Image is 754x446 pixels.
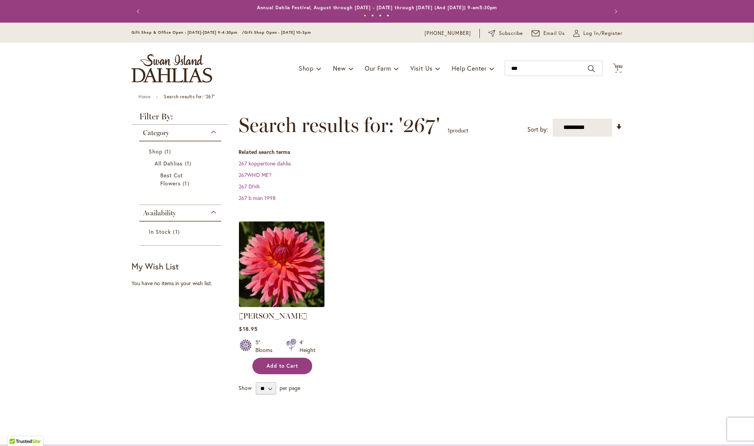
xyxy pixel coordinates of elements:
[617,67,619,72] span: 1
[132,261,179,272] strong: My Wish List
[371,14,374,17] button: 2 of 4
[132,279,234,287] div: You have no items in your wish list.
[448,124,468,137] p: product
[239,194,276,202] a: 267 b man 1998
[149,148,163,155] span: Shop
[613,63,622,74] button: 1
[607,4,622,19] button: Next
[255,339,277,354] div: 5" Blooms
[499,30,523,37] span: Subscribe
[452,64,487,72] span: Help Center
[6,419,27,440] iframe: Launch Accessibility Center
[149,147,214,155] a: Shop
[244,30,311,35] span: Gift Shop Open - [DATE] 10-3pm
[573,30,622,37] a: Log In/Register
[365,64,391,72] span: Our Farm
[132,30,244,35] span: Gift Shop & Office Open - [DATE]-[DATE] 9-4:30pm /
[239,183,260,190] a: 267 DIVA
[300,339,315,354] div: 4' Height
[257,5,497,10] a: Annual Dahlia Festival, August through [DATE] - [DATE] through [DATE] (And [DATE]) 9-am5:30pm
[532,30,565,37] a: Email Us
[173,228,181,236] span: 1
[239,148,622,156] dt: Related search terms
[448,127,450,134] span: 1
[239,171,272,178] a: 267WHO ME?
[239,311,307,320] a: [PERSON_NAME]
[425,30,471,37] a: [PHONE_NUMBER]
[239,160,291,167] a: 267 koppertone dahlia
[488,30,523,37] a: Subscribe
[364,14,366,17] button: 1 of 4
[379,14,382,17] button: 3 of 4
[299,64,314,72] span: Shop
[239,325,257,332] span: $18.95
[239,301,324,309] a: LINDY
[160,171,202,187] a: Best Cut Flowers
[155,160,183,167] span: All Dahlias
[143,209,176,217] span: Availability
[149,228,171,235] span: In Stock
[160,172,183,187] span: Best Cut Flowers
[149,228,214,236] a: In Stock 1
[143,129,169,137] span: Category
[410,64,433,72] span: Visit Us
[267,363,298,369] span: Add to Cart
[543,30,565,37] span: Email Us
[387,14,389,17] button: 4 of 4
[138,94,150,99] a: Home
[164,94,215,99] strong: Search results for: '267'
[527,122,548,137] label: Sort by:
[155,159,208,167] a: All Dahlias
[132,112,229,125] strong: Filter By:
[185,159,193,167] span: 1
[280,384,300,391] span: per page
[333,64,346,72] span: New
[239,384,252,391] span: Show
[239,221,324,307] img: LINDY
[132,54,212,83] a: store logo
[239,114,440,137] span: Search results for: '267'
[183,179,191,187] span: 1
[165,147,173,155] span: 1
[583,30,622,37] span: Log In/Register
[252,358,312,374] button: Add to Cart
[132,4,147,19] button: Previous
